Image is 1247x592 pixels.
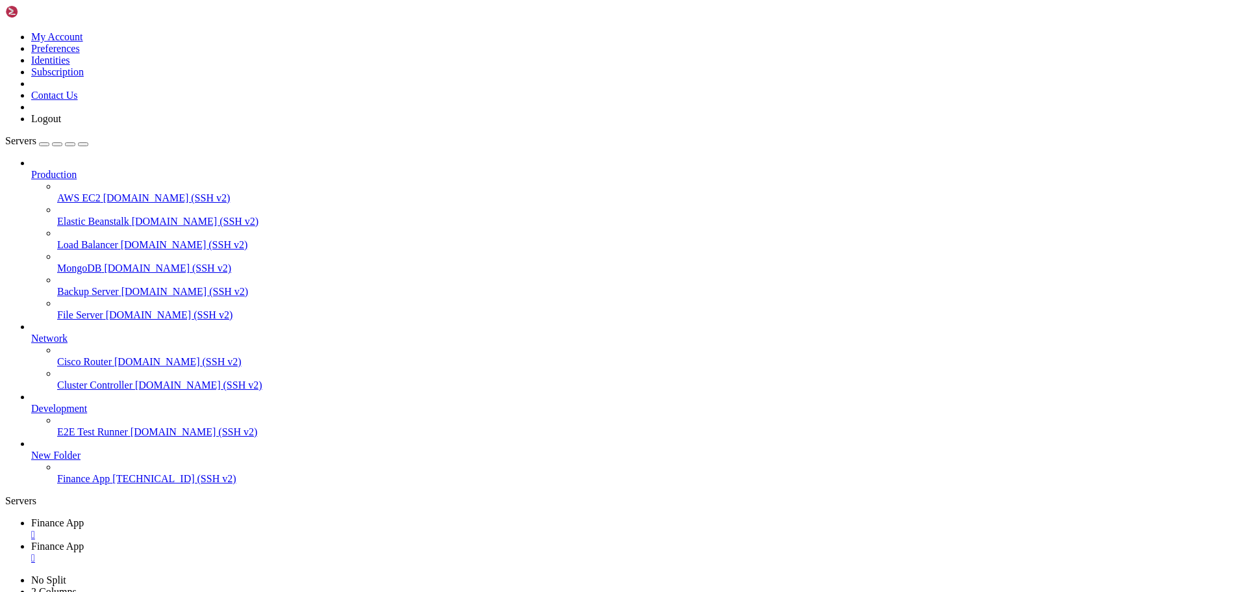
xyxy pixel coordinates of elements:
[5,135,36,146] span: Servers
[31,552,1242,564] a: 
[5,237,1078,248] x-row: To see these additional updates run: apt list --upgradable
[5,105,1078,116] x-row: Usage of /: 13.9% of 44.07GB Users logged in: 1
[5,337,1078,348] x-row: : $ source /
[57,263,101,274] span: MongoDB
[31,574,66,586] a: No Split
[57,368,1242,391] li: Cluster Controller [DOMAIN_NAME] (SSH v2)
[106,309,233,320] span: [DOMAIN_NAME] (SSH v2)
[5,315,1078,326] x-row: Last login: [DATE] from [TECHNICAL_ID]
[31,321,1242,391] li: Network
[31,31,83,42] a: My Account
[31,169,77,180] span: Production
[57,192,1242,204] a: AWS EC2 [DOMAIN_NAME] (SSH v2)
[5,270,1078,281] x-row: See [URL][DOMAIN_NAME] or run: sudo pro status
[57,216,129,227] span: Elastic Beanstalk
[57,356,112,367] span: Cisco Router
[132,216,259,227] span: [DOMAIN_NAME] (SSH v2)
[57,380,132,391] span: Cluster Controller
[57,415,1242,438] li: E2E Test Runner [DOMAIN_NAME] (SSH v2)
[57,426,1242,438] a: E2E Test Runner [DOMAIN_NAME] (SSH v2)
[31,450,1242,461] a: New Folder
[5,5,80,18] img: Shellngn
[5,27,1078,38] x-row: * Documentation: [URL][DOMAIN_NAME]
[121,239,248,250] span: [DOMAIN_NAME] (SSH v2)
[112,473,236,484] span: [TECHNICAL_ID] (SSH v2)
[57,274,1242,298] li: Backup Server [DOMAIN_NAME] (SSH v2)
[57,239,1242,251] a: Load Balancer [DOMAIN_NAME] (SSH v2)
[5,495,1242,507] div: Servers
[57,239,118,250] span: Load Balancer
[31,541,84,552] span: Finance App
[5,204,1078,215] x-row: Expanded Security Maintenance for Applications is not enabled.
[5,182,1078,193] x-row: [URL][DOMAIN_NAME]
[31,391,1242,438] li: Development
[31,517,84,528] span: Finance App
[345,337,350,348] div: (62, 30)
[31,66,84,77] a: Subscription
[57,380,1242,391] a: Cluster Controller [DOMAIN_NAME] (SSH v2)
[104,263,231,274] span: [DOMAIN_NAME] (SSH v2)
[57,356,1242,368] a: Cisco Router [DOMAIN_NAME] (SSH v2)
[57,192,101,203] span: AWS EC2
[5,71,1078,83] x-row: System information as of [DATE]
[156,337,275,347] span: /home/ubuntu/financeapp
[57,309,103,320] span: File Server
[57,204,1242,227] li: Elastic Beanstalk [DOMAIN_NAME] (SSH v2)
[57,251,1242,274] li: MongoDB [DOMAIN_NAME] (SSH v2)
[31,90,78,101] a: Contact Us
[31,450,81,461] span: New Folder
[57,216,1242,227] a: Elastic Beanstalk [DOMAIN_NAME] (SSH v2)
[5,326,151,336] span: chadm@instance-20250808-1405
[31,333,1242,344] a: Network
[5,326,1078,337] x-row: : $ cd /home/ubuntu/financeapp
[57,181,1242,204] li: AWS EC2 [DOMAIN_NAME] (SSH v2)
[31,438,1242,485] li: New Folder
[57,461,1242,485] li: Finance App [TECHNICAL_ID] (SSH v2)
[5,5,1078,16] x-row: Welcome to Ubuntu 24.04.3 LTS (GNU/Linux 6.14.0-1011-oracle aarch64)
[5,337,151,347] span: chadm@instance-20250808-1405
[57,263,1242,274] a: MongoDB [DOMAIN_NAME] (SSH v2)
[57,298,1242,321] li: File Server [DOMAIN_NAME] (SSH v2)
[31,333,68,344] span: Network
[57,286,1242,298] a: Backup Server [DOMAIN_NAME] (SSH v2)
[31,55,70,66] a: Identities
[103,192,231,203] span: [DOMAIN_NAME] (SSH v2)
[31,169,1242,181] a: Production
[31,403,1242,415] a: Development
[31,529,1242,541] a: 
[5,49,1078,60] x-row: * Support: [URL][DOMAIN_NAME]
[31,403,87,414] span: Development
[135,380,262,391] span: [DOMAIN_NAME] (SSH v2)
[5,160,1078,171] x-row: just raised the bar for easy, resilient and secure K8s cluster deployment.
[114,356,242,367] span: [DOMAIN_NAME] (SSH v2)
[57,473,110,484] span: Finance App
[31,113,61,124] a: Logout
[57,309,1242,321] a: File Server [DOMAIN_NAME] (SSH v2)
[5,38,1078,49] x-row: * Management: [URL][DOMAIN_NAME]
[131,426,258,437] span: [DOMAIN_NAME] (SSH v2)
[5,303,1078,315] x-row: *** System restart required ***
[5,94,1078,105] x-row: System load: 0.0 Processes: 198
[5,149,1078,160] x-row: * Strictly confined Kubernetes makes edge and IoT secure. Learn how MicroK8s
[31,157,1242,321] li: Production
[57,344,1242,368] li: Cisco Router [DOMAIN_NAME] (SSH v2)
[57,227,1242,251] li: Load Balancer [DOMAIN_NAME] (SSH v2)
[31,43,80,54] a: Preferences
[5,127,1078,138] x-row: Swap usage: 0%
[121,286,249,297] span: [DOMAIN_NAME] (SSH v2)
[5,226,1078,237] x-row: 10 updates can be applied immediately.
[57,426,128,437] span: E2E Test Runner
[156,326,161,336] span: ~
[31,541,1242,564] a: Finance App
[5,135,88,146] a: Servers
[31,517,1242,541] a: Finance App
[57,473,1242,485] a: Finance App [TECHNICAL_ID] (SSH v2)
[5,259,1078,270] x-row: Enable ESM Apps to receive additional future security updates.
[57,286,119,297] span: Backup Server
[5,116,1078,127] x-row: Memory usage: 13% IPv4 address for enp0s6: [TECHNICAL_ID]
